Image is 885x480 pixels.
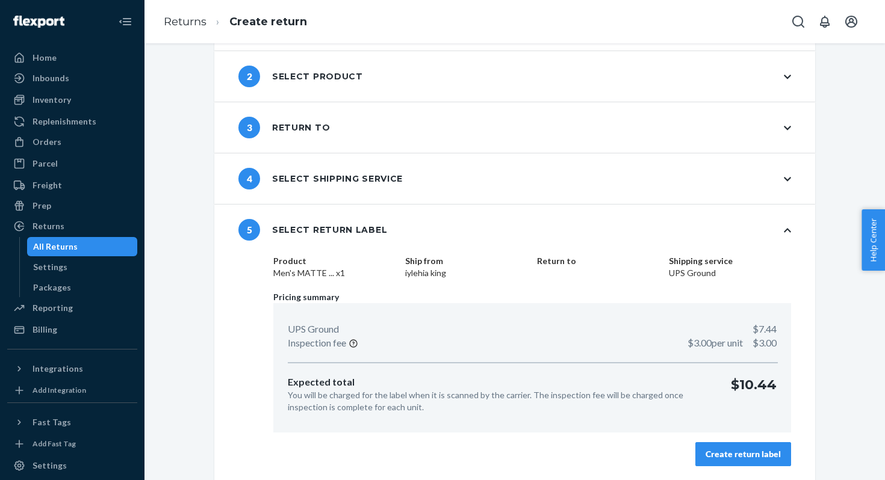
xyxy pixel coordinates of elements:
a: Home [7,48,137,67]
dt: Shipping service [669,255,791,267]
img: Flexport logo [13,16,64,28]
div: Select return label [238,219,387,241]
a: Freight [7,176,137,195]
div: Create return label [706,448,781,460]
ol: breadcrumbs [154,4,317,40]
a: Prep [7,196,137,215]
button: Create return label [695,442,791,466]
div: Reporting [33,302,73,314]
span: 5 [238,219,260,241]
p: Pricing summary [273,291,791,303]
div: Returns [33,220,64,232]
button: Open account menu [839,10,863,34]
p: Expected total [288,375,712,389]
div: Integrations [33,363,83,375]
a: Add Integration [7,383,137,398]
button: Open notifications [813,10,837,34]
div: Home [33,52,57,64]
div: Prep [33,200,51,212]
button: Close Navigation [113,10,137,34]
a: Returns [164,15,206,28]
dt: Return to [537,255,659,267]
p: You will be charged for the label when it is scanned by the carrier. The inspection fee will be c... [288,389,712,413]
a: Add Fast Tag [7,437,137,451]
div: Billing [33,324,57,336]
div: Select product [238,66,363,87]
div: Inventory [33,94,71,106]
a: Inbounds [7,69,137,88]
p: Inspection fee [288,336,346,350]
div: Add Fast Tag [33,438,76,449]
a: Parcel [7,154,137,173]
div: Fast Tags [33,416,71,428]
a: Settings [7,456,137,475]
a: Inventory [7,90,137,109]
span: 4 [238,168,260,189]
a: Packages [27,278,138,297]
p: UPS Ground [288,322,339,336]
dt: Ship from [405,255,527,267]
div: Select shipping service [238,168,403,189]
dd: iylehia king [405,267,527,279]
a: Billing [7,320,137,339]
div: Return to [238,117,330,138]
p: $7.44 [753,322,777,336]
div: Inbounds [33,72,69,84]
button: Integrations [7,359,137,378]
a: Settings [27,257,138,277]
dd: Men's MATTE ... x1 [273,267,396,279]
p: $3.00 [688,336,777,350]
p: $10.44 [731,375,777,413]
a: Replenishments [7,112,137,131]
dt: Product [273,255,396,267]
div: Freight [33,179,62,191]
span: 3 [238,117,260,138]
div: Settings [33,460,67,472]
div: Add Integration [33,385,86,395]
span: 2 [238,66,260,87]
span: $3.00 per unit [688,337,743,348]
button: Fast Tags [7,413,137,432]
a: Returns [7,217,137,236]
a: Orders [7,132,137,152]
div: Parcel [33,158,58,170]
button: Open Search Box [786,10,810,34]
a: Reporting [7,298,137,318]
div: Orders [33,136,61,148]
button: Help Center [862,209,885,271]
div: Packages [33,282,71,294]
div: Settings [33,261,67,273]
a: All Returns [27,237,138,256]
div: Replenishments [33,115,96,128]
a: Create return [229,15,307,28]
div: All Returns [33,241,78,253]
dd: UPS Ground [669,267,791,279]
